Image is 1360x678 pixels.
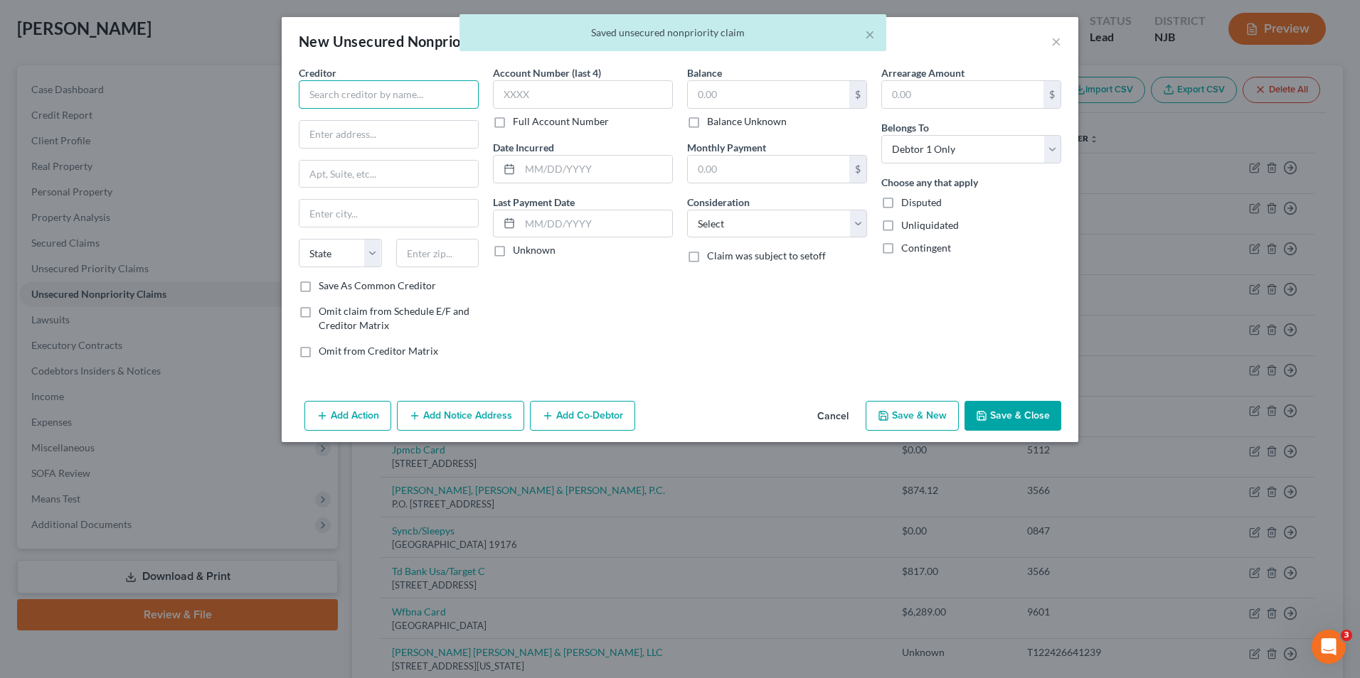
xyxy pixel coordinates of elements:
[707,249,826,262] span: Claim was subject to setoff
[396,239,479,267] input: Enter zip...
[493,140,554,155] label: Date Incurred
[881,122,929,134] span: Belongs To
[299,161,478,188] input: Apt, Suite, etc...
[319,345,438,357] span: Omit from Creditor Matrix
[1341,630,1352,641] span: 3
[687,140,766,155] label: Monthly Payment
[707,114,787,129] label: Balance Unknown
[965,401,1061,431] button: Save & Close
[865,26,875,43] button: ×
[849,156,866,183] div: $
[881,65,965,80] label: Arrearage Amount
[520,156,672,183] input: MM/DD/YYYY
[688,81,849,108] input: 0.00
[299,80,479,109] input: Search creditor by name...
[299,67,336,79] span: Creditor
[901,219,959,231] span: Unliquidated
[299,121,478,148] input: Enter address...
[687,65,722,80] label: Balance
[882,81,1043,108] input: 0.00
[806,402,860,431] button: Cancel
[687,195,750,210] label: Consideration
[901,196,942,208] span: Disputed
[901,242,951,254] span: Contingent
[513,243,556,257] label: Unknown
[304,401,391,431] button: Add Action
[299,200,478,227] input: Enter city...
[530,401,635,431] button: Add Co-Debtor
[520,210,672,237] input: MM/DD/YYYY
[397,401,524,431] button: Add Notice Address
[881,175,978,190] label: Choose any that apply
[866,401,959,431] button: Save & New
[319,279,436,293] label: Save As Common Creditor
[849,81,866,108] div: $
[471,26,875,40] div: Saved unsecured nonpriority claim
[513,114,609,129] label: Full Account Number
[1312,630,1346,664] iframe: Intercom live chat
[493,195,575,210] label: Last Payment Date
[493,80,673,109] input: XXXX
[688,156,849,183] input: 0.00
[493,65,601,80] label: Account Number (last 4)
[319,305,469,331] span: Omit claim from Schedule E/F and Creditor Matrix
[1043,81,1061,108] div: $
